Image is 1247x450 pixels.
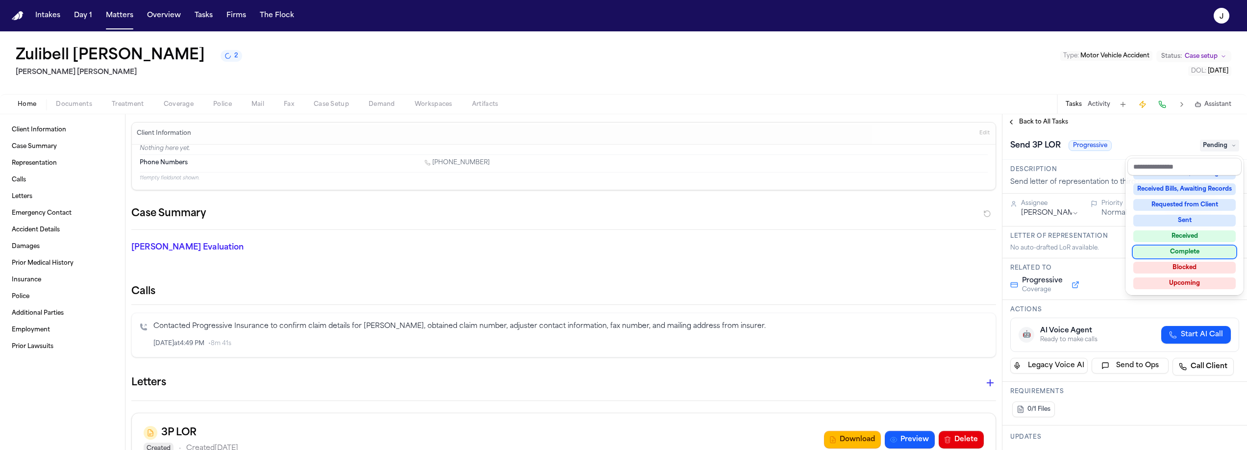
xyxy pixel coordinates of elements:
[1133,277,1236,289] div: Upcoming
[1133,183,1236,195] div: Received Bills, Awaiting Records
[1133,199,1236,211] div: Requested from Client
[1200,140,1239,151] span: Pending
[1133,215,1236,226] div: Sent
[1133,246,1236,258] div: Complete
[1133,230,1236,242] div: Received
[1133,262,1236,274] div: Blocked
